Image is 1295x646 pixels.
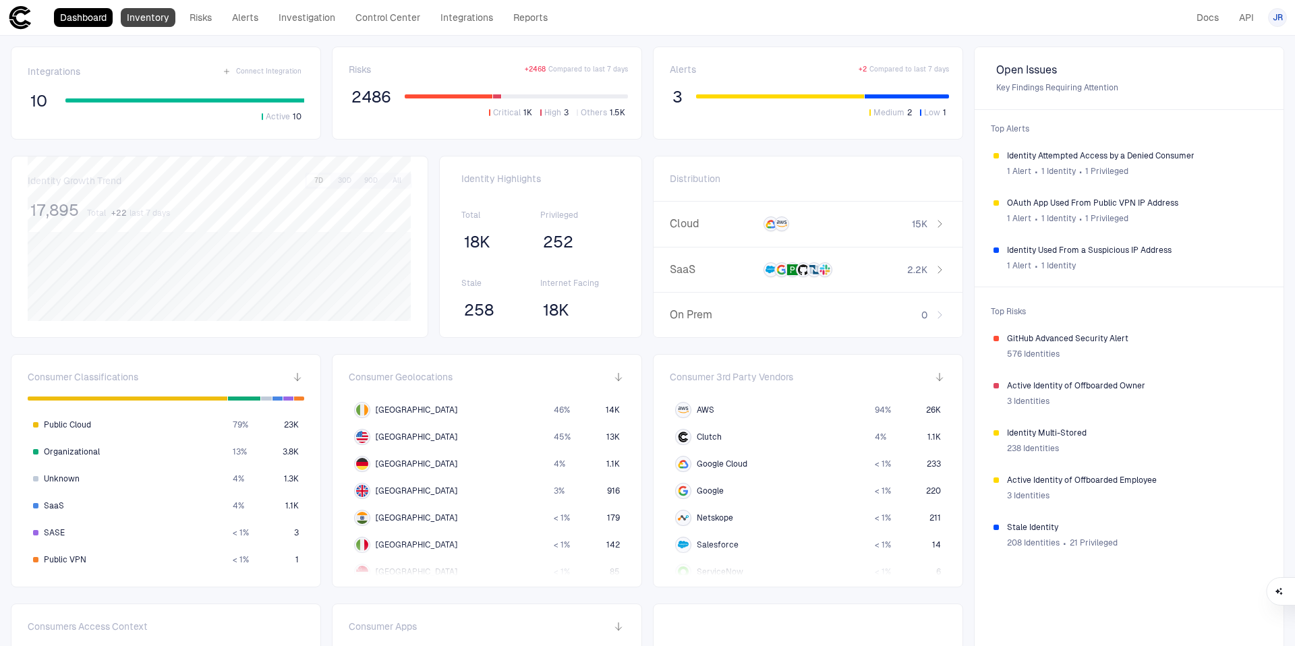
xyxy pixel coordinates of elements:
[1007,380,1265,391] span: Active Identity of Offboarded Owner
[356,404,368,416] img: IE
[610,566,620,577] span: 85
[554,432,571,442] span: 45 %
[1007,396,1049,407] span: 3 Identities
[678,512,689,523] div: Netskope
[926,486,941,496] span: 220
[1062,533,1067,553] span: ∙
[30,91,47,111] span: 10
[376,539,457,550] span: [GEOGRAPHIC_DATA]
[283,446,299,457] span: 3.8K
[606,459,620,469] span: 1.1K
[1034,161,1039,181] span: ∙
[44,527,65,538] span: SASE
[461,278,541,289] span: Stale
[293,111,301,122] span: 10
[121,8,175,27] a: Inventory
[607,486,620,496] span: 916
[924,107,940,118] span: Low
[1078,161,1083,181] span: ∙
[697,512,733,523] span: Netskope
[554,405,570,415] span: 46 %
[376,459,457,469] span: [GEOGRAPHIC_DATA]
[233,554,249,565] span: < 1 %
[183,8,218,27] a: Risks
[670,371,793,383] span: Consumer 3rd Party Vendors
[461,173,620,185] span: Identity Highlights
[236,67,301,76] span: Connect Integration
[356,458,368,470] img: DE
[493,107,521,118] span: Critical
[1007,213,1031,224] span: 1 Alert
[697,566,743,577] span: ServiceNow
[28,371,138,383] span: Consumer Classifications
[943,107,946,118] span: 1
[538,107,571,119] button: High3
[359,175,383,187] button: 90D
[376,405,457,415] span: [GEOGRAPHIC_DATA]
[678,459,689,469] div: Google Cloud
[28,620,148,633] span: Consumers Access Context
[606,539,620,550] span: 142
[983,115,1275,142] span: Top Alerts
[670,263,758,276] span: SaaS
[1007,245,1265,256] span: Identity Used From a Suspicious IP Address
[554,566,570,577] span: < 1 %
[875,539,891,550] span: < 1 %
[1007,260,1031,271] span: 1 Alert
[554,512,570,523] span: < 1 %
[28,200,82,221] button: 17,895
[672,87,683,107] span: 3
[697,405,714,415] span: AWS
[1233,8,1260,27] a: API
[295,554,299,565] span: 1
[44,500,64,511] span: SaaS
[544,107,561,118] span: High
[285,500,299,511] span: 1.1K
[678,566,689,577] div: ServiceNow
[1070,537,1118,548] span: 21 Privileged
[307,175,330,187] button: 7D
[54,8,113,27] a: Dashboard
[376,432,457,442] span: [GEOGRAPHIC_DATA]
[1007,333,1265,344] span: GitHub Advanced Security Alert
[697,486,724,496] span: Google
[548,65,628,74] span: Compared to last 7 days
[349,620,417,633] span: Consumer Apps
[220,63,304,80] button: Connect Integration
[385,175,409,187] button: All
[284,419,299,430] span: 23K
[540,299,572,321] button: 18K
[926,405,941,415] span: 26K
[875,486,891,496] span: < 1 %
[507,8,554,27] a: Reports
[30,200,79,221] span: 17,895
[996,63,1262,77] span: Open Issues
[44,446,100,457] span: Organizational
[670,217,758,231] span: Cloud
[28,175,121,187] span: Identity Growth Trend
[921,309,927,321] span: 0
[461,210,541,221] span: Total
[1007,490,1049,501] span: 3 Identities
[670,173,720,185] span: Distribution
[259,111,304,123] button: Active10
[875,405,891,415] span: 94 %
[129,208,170,218] span: last 7 days
[233,446,247,457] span: 13 %
[349,63,371,76] span: Risks
[461,299,496,321] button: 258
[44,419,91,430] span: Public Cloud
[875,459,891,469] span: < 1 %
[875,566,891,577] span: < 1 %
[464,232,490,252] span: 18K
[670,63,696,76] span: Alerts
[554,486,565,496] span: 3 %
[1007,443,1059,454] span: 238 Identities
[540,210,620,221] span: Privileged
[606,432,620,442] span: 13K
[1041,166,1076,177] span: 1 Identity
[875,432,886,442] span: 4 %
[44,473,80,484] span: Unknown
[523,107,532,118] span: 1K
[1007,475,1265,486] span: Active Identity of Offboarded Employee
